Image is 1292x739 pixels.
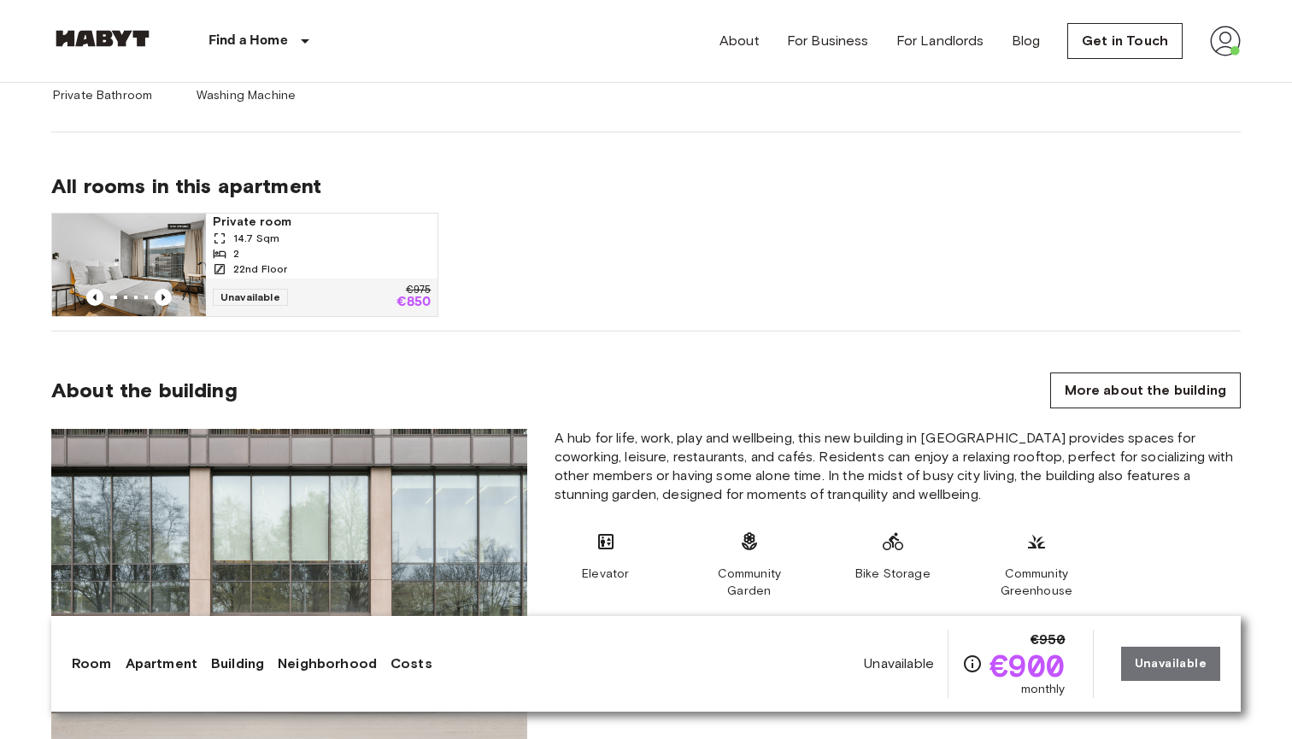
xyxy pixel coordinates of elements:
span: 2 [233,246,239,261]
svg: Check cost overview for full price breakdown. Please note that discounts apply to new joiners onl... [962,654,983,674]
p: €975 [406,285,431,296]
span: €950 [1031,630,1066,650]
span: Community Garden [698,566,801,600]
img: avatar [1210,26,1241,56]
p: €850 [396,296,432,309]
span: 14.7 Sqm [233,231,279,246]
button: Previous image [155,289,172,306]
a: Marketing picture of unit BE-23-003-090-002Previous imagePrevious imagePrivate room14.7 Sqm222nd ... [51,213,438,317]
img: Habyt [51,30,154,47]
a: Room [72,654,112,674]
a: Apartment [126,654,197,674]
span: Unavailable [213,289,288,306]
span: Private Bathroom [53,87,152,104]
span: Private room [213,214,431,231]
span: Unavailable [864,654,934,673]
a: Blog [1012,31,1041,51]
a: Get in Touch [1067,23,1183,59]
img: Marketing picture of unit BE-23-003-090-002 [52,214,206,316]
a: For Landlords [896,31,984,51]
span: Bike Storage [855,566,931,583]
a: For Business [787,31,869,51]
span: A hub for life, work, play and wellbeing, this new building in [GEOGRAPHIC_DATA] provides spaces ... [555,429,1241,504]
a: Building [211,654,264,674]
button: Previous image [86,289,103,306]
span: Washing Machine [197,87,296,104]
span: About the building [51,378,238,403]
span: Community Greenhouse [985,566,1088,600]
a: More about the building [1050,372,1241,408]
span: 22nd Floor [233,261,288,277]
span: Elevator [582,566,629,583]
a: Costs [391,654,432,674]
span: €900 [990,650,1066,681]
span: monthly [1021,681,1066,698]
a: Neighborhood [278,654,377,674]
span: All rooms in this apartment [51,173,1241,199]
a: About [719,31,760,51]
p: Find a Home [208,31,288,51]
